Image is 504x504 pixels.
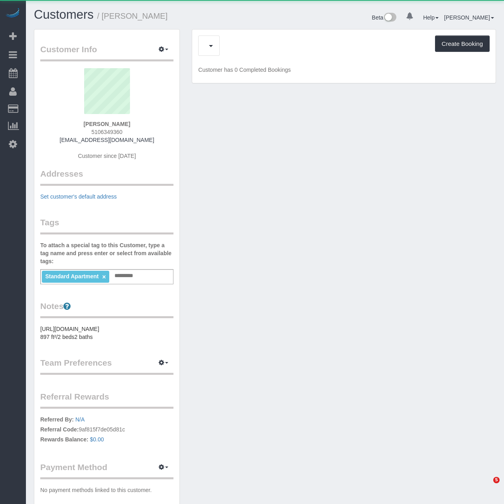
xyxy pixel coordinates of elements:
[198,66,490,74] p: Customer has 0 Completed Bookings
[40,415,74,423] label: Referred By:
[34,8,94,22] a: Customers
[444,14,494,21] a: [PERSON_NAME]
[40,325,173,341] pre: [URL][DOMAIN_NAME] 897 ft²/2 beds2 baths
[40,43,173,61] legend: Customer Info
[435,35,490,52] button: Create Booking
[40,415,173,445] p: 9af815f7de05d81c
[40,217,173,234] legend: Tags
[5,8,21,19] img: Automaid Logo
[90,436,104,443] a: $0.00
[40,193,117,200] a: Set customer's default address
[423,14,439,21] a: Help
[60,137,154,143] a: [EMAIL_ADDRESS][DOMAIN_NAME]
[477,477,496,496] iframe: Intercom live chat
[78,153,136,159] span: Customer since [DATE]
[40,435,89,443] label: Rewards Balance:
[45,273,98,280] span: Standard Apartment
[383,13,396,23] img: New interface
[75,416,85,423] a: N/A
[40,300,173,318] legend: Notes
[83,121,130,127] strong: [PERSON_NAME]
[40,357,173,375] legend: Team Preferences
[40,391,173,409] legend: Referral Rewards
[91,129,122,135] span: 5106349360
[97,12,168,20] small: / [PERSON_NAME]
[102,274,106,280] a: ×
[372,14,397,21] a: Beta
[493,477,500,483] span: 5
[40,241,173,265] label: To attach a special tag to this Customer, type a tag name and press enter or select from availabl...
[40,425,79,433] label: Referral Code:
[40,486,173,494] p: No payment methods linked to this customer.
[40,461,173,479] legend: Payment Method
